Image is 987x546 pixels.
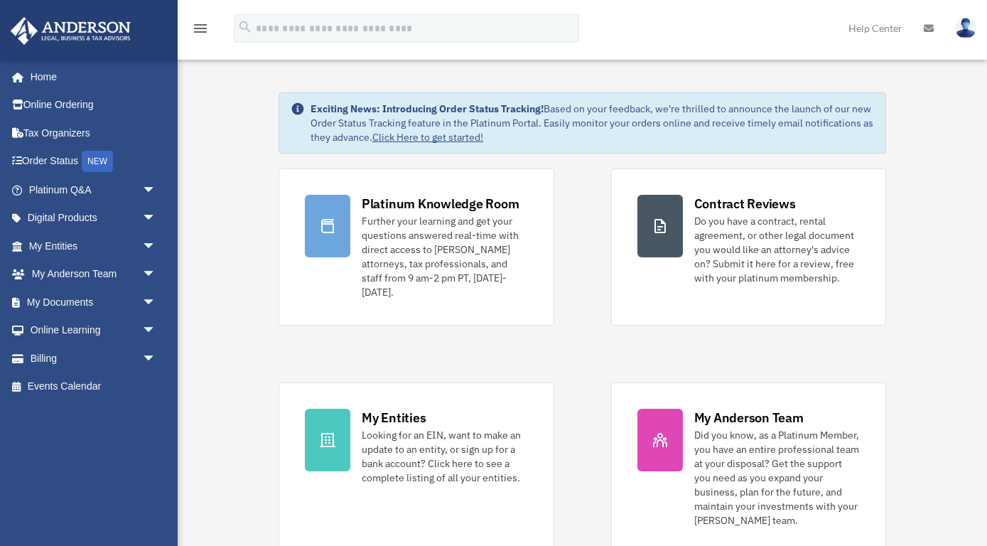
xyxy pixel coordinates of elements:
[142,232,171,261] span: arrow_drop_down
[237,19,253,35] i: search
[694,195,796,213] div: Contract Reviews
[694,214,861,285] div: Do you have a contract, rental agreement, or other legal document you would like an attorney's ad...
[10,176,178,204] a: Platinum Q&Aarrow_drop_down
[694,409,804,427] div: My Anderson Team
[10,316,178,345] a: Online Learningarrow_drop_down
[362,428,528,485] div: Looking for an EIN, want to make an update to an entity, or sign up for a bank account? Click her...
[10,147,178,176] a: Order StatusNEW
[10,260,178,289] a: My Anderson Teamarrow_drop_down
[362,214,528,299] div: Further your learning and get your questions answered real-time with direct access to [PERSON_NAM...
[142,344,171,373] span: arrow_drop_down
[6,17,135,45] img: Anderson Advisors Platinum Portal
[955,18,976,38] img: User Pic
[362,409,426,427] div: My Entities
[142,260,171,289] span: arrow_drop_down
[279,168,554,326] a: Platinum Knowledge Room Further your learning and get your questions answered real-time with dire...
[10,373,178,401] a: Events Calendar
[10,91,178,119] a: Online Ordering
[311,102,544,115] strong: Exciting News: Introducing Order Status Tracking!
[192,20,209,37] i: menu
[10,344,178,373] a: Billingarrow_drop_down
[10,119,178,147] a: Tax Organizers
[694,428,861,528] div: Did you know, as a Platinum Member, you have an entire professional team at your disposal? Get th...
[10,63,171,91] a: Home
[142,316,171,346] span: arrow_drop_down
[192,25,209,37] a: menu
[142,288,171,317] span: arrow_drop_down
[142,176,171,205] span: arrow_drop_down
[10,288,178,316] a: My Documentsarrow_drop_down
[82,151,113,172] div: NEW
[362,195,519,213] div: Platinum Knowledge Room
[10,204,178,232] a: Digital Productsarrow_drop_down
[372,131,483,144] a: Click Here to get started!
[611,168,887,326] a: Contract Reviews Do you have a contract, rental agreement, or other legal document you would like...
[142,204,171,233] span: arrow_drop_down
[10,232,178,260] a: My Entitiesarrow_drop_down
[311,102,874,144] div: Based on your feedback, we're thrilled to announce the launch of our new Order Status Tracking fe...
